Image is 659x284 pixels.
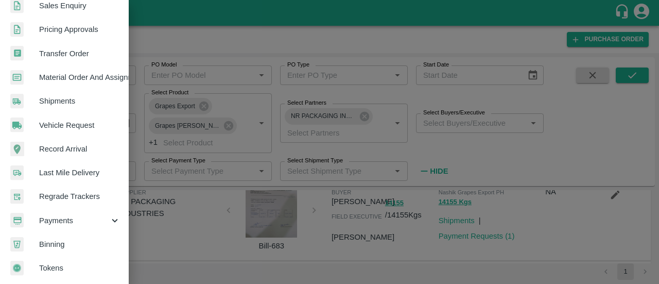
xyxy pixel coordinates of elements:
span: Record Arrival [39,143,120,155]
img: vehicle [10,118,24,132]
img: shipments [10,94,24,109]
img: whTracker [10,189,24,204]
span: Payments [39,215,109,226]
span: Vehicle Request [39,120,120,131]
img: recordArrival [10,142,24,156]
span: Shipments [39,95,120,107]
span: Regrade Trackers [39,191,120,202]
img: sales [10,22,24,37]
img: bin [10,237,24,252]
span: Material Order And Assignment [39,72,120,83]
span: Pricing Approvals [39,24,120,35]
span: Last Mile Delivery [39,167,120,178]
img: whTransfer [10,46,24,61]
img: payment [10,213,24,228]
span: Tokens [39,262,120,274]
span: Binning [39,239,120,250]
img: delivery [10,165,24,180]
img: tokens [10,261,24,276]
img: centralMaterial [10,70,24,85]
span: Transfer Order [39,48,120,59]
